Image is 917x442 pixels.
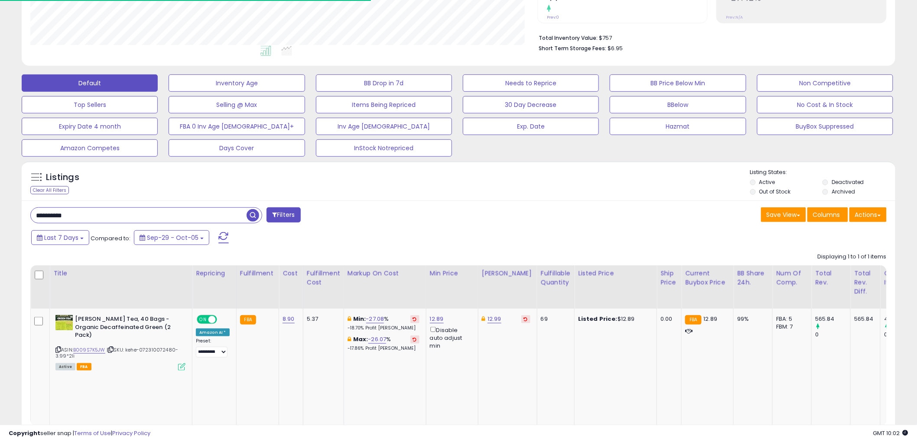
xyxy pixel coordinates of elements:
[196,329,230,336] div: Amazon AI *
[610,74,746,92] button: BB Price Below Min
[854,315,874,323] div: 565.84
[660,269,678,287] div: Ship Price
[761,207,806,222] button: Save View
[240,315,256,325] small: FBA
[22,96,158,113] button: Top Sellers
[737,315,766,323] div: 99%
[74,429,111,437] a: Terms of Use
[660,315,675,323] div: 0.00
[55,363,75,371] span: All listings currently available for purchase on Amazon
[815,331,850,339] div: 0
[307,315,337,323] div: 5.37
[539,32,880,42] li: $757
[818,253,887,261] div: Displaying 1 to 1 of 1 items
[884,269,916,287] div: Ordered Items
[267,207,300,223] button: Filters
[750,168,895,177] p: Listing States:
[539,34,598,42] b: Total Inventory Value:
[307,269,340,287] div: Fulfillment Cost
[849,207,887,222] button: Actions
[541,269,571,287] div: Fulfillable Quantity
[776,315,805,323] div: FBA: 5
[348,345,419,352] p: -17.86% Profit [PERSON_NAME]
[368,335,387,344] a: -26.07
[316,139,452,157] button: InStock Notrepriced
[815,315,850,323] div: 565.84
[463,74,599,92] button: Needs to Reprice
[807,207,848,222] button: Columns
[815,269,847,287] div: Total Rev.
[55,315,73,330] img: 51SGqYEWfJL._SL40_.jpg
[31,230,89,245] button: Last 7 Days
[196,338,230,358] div: Preset:
[832,188,855,195] label: Archived
[832,178,864,186] label: Deactivated
[704,315,718,323] span: 12.89
[169,96,305,113] button: Selling @ Max
[430,325,472,350] div: Disable auto adjust min
[759,188,791,195] label: Out of Stock
[283,315,295,323] a: 8.90
[240,269,275,278] div: Fulfillment
[316,74,452,92] button: BB Drop in 7d
[112,429,150,437] a: Privacy Policy
[759,178,775,186] label: Active
[44,233,78,242] span: Last 7 Days
[482,269,533,278] div: [PERSON_NAME]
[430,315,444,323] a: 12.89
[776,323,805,331] div: FBM: 7
[737,269,769,287] div: BB Share 24h.
[430,269,475,278] div: Min Price
[9,429,40,437] strong: Copyright
[216,316,230,323] span: OFF
[547,15,559,20] small: Prev: 0
[196,269,233,278] div: Repricing
[873,429,908,437] span: 2025-10-13 10:02 GMT
[344,265,426,309] th: The percentage added to the cost of goods (COGS) that forms the calculator for Min & Max prices.
[757,74,893,92] button: Non Competitive
[22,139,158,157] button: Amazon Competes
[348,325,419,331] p: -18.70% Profit [PERSON_NAME]
[348,336,419,352] div: %
[22,74,158,92] button: Default
[610,118,746,135] button: Hazmat
[55,315,185,370] div: ASIN:
[578,269,653,278] div: Listed Price
[147,233,198,242] span: Sep-29 - Oct-05
[30,186,69,194] div: Clear All Filters
[169,118,305,135] button: FBA 0 Inv Age [DEMOGRAPHIC_DATA]+
[813,210,840,219] span: Columns
[348,269,423,278] div: Markup on Cost
[757,96,893,113] button: No Cost & In Stock
[75,315,180,342] b: [PERSON_NAME] Tea, 40 Bags - Organic Decaffeinated Green (2 Pack)
[463,96,599,113] button: 30 Day Decrease
[578,315,650,323] div: $12.89
[488,315,501,323] a: 12.99
[73,346,105,354] a: B009S7K5JW
[685,315,701,325] small: FBA
[91,234,130,242] span: Compared to:
[578,315,618,323] b: Listed Price:
[685,269,730,287] div: Current Buybox Price
[353,315,366,323] b: Min:
[366,315,384,323] a: -27.08
[610,96,746,113] button: BBelow
[726,15,743,20] small: Prev: N/A
[776,269,808,287] div: Num of Comp.
[608,44,623,52] span: $6.95
[55,346,178,359] span: | SKU: kehe-072310072480-3.99*2li
[283,269,299,278] div: Cost
[854,269,877,296] div: Total Rev. Diff.
[22,118,158,135] button: Expiry Date 4 month
[316,96,452,113] button: Items Being Repriced
[539,45,606,52] b: Short Term Storage Fees:
[134,230,209,245] button: Sep-29 - Oct-05
[348,315,419,331] div: %
[757,118,893,135] button: BuyBox Suppressed
[46,171,79,184] h5: Listings
[353,335,368,343] b: Max:
[463,118,599,135] button: Exp. Date
[541,315,568,323] div: 69
[169,139,305,157] button: Days Cover
[198,316,208,323] span: ON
